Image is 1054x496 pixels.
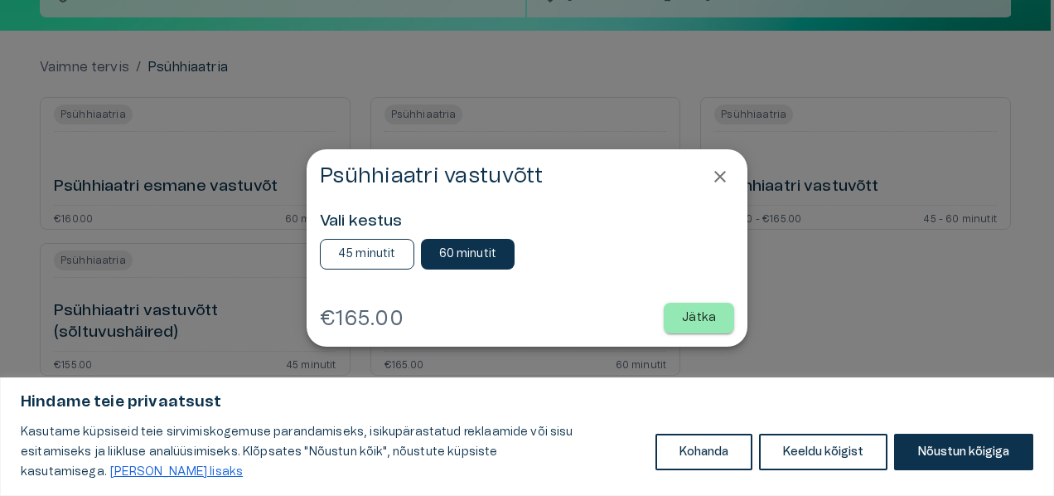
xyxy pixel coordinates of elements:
[338,246,396,263] p: 45 minutit
[109,465,244,479] a: Loe lisaks
[439,246,497,263] p: 60 minutit
[21,422,643,482] p: Kasutame küpsiseid teie sirvimiskogemuse parandamiseks, isikupärastatud reklaamide või sisu esita...
[320,239,414,270] button: 45 minutit
[894,434,1033,470] button: Nõustun kõigiga
[706,163,734,191] button: Close
[421,239,515,270] button: 60 minutit
[85,13,109,27] span: Help
[655,434,752,470] button: Kohanda
[664,303,734,333] button: Jätka
[320,163,543,189] h4: Psühhiaatri vastuvõtt
[320,305,404,332] h4: €165.00
[682,309,716,327] p: Jätka
[21,392,1033,412] p: Hindame teie privaatsust
[759,434,887,470] button: Keeldu kõigist
[320,211,734,233] h6: Vali kestus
